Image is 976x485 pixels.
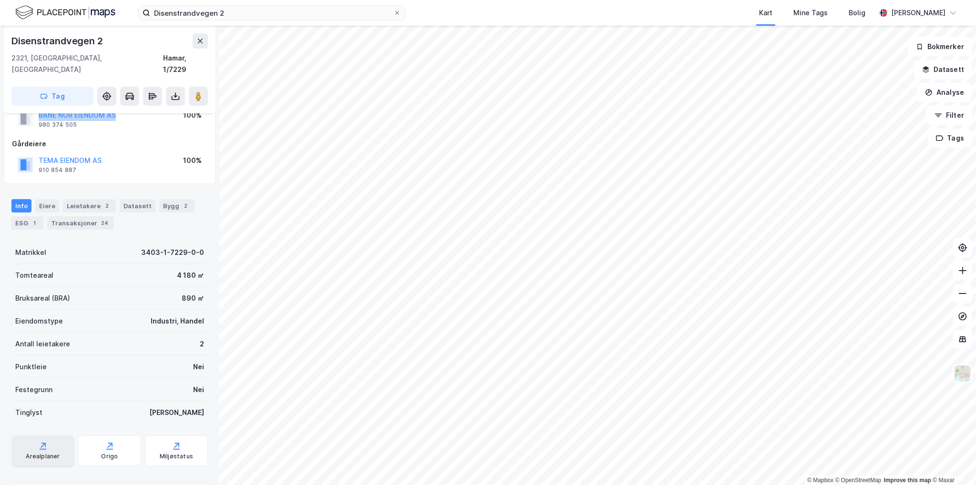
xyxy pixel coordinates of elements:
div: 100% [183,155,202,166]
div: 24 [99,218,110,228]
a: Mapbox [807,477,833,484]
div: Info [11,199,31,212]
div: Eiere [35,199,59,212]
div: 2 [200,338,204,350]
a: Improve this map [884,477,931,484]
img: Z [954,364,972,383]
div: Leietakere [63,199,116,212]
div: Bruksareal (BRA) [15,293,70,304]
div: Gårdeiere [12,138,207,150]
div: Antall leietakere [15,338,70,350]
div: Bolig [849,7,865,19]
div: Industri, Handel [151,315,204,327]
button: Tag [11,87,93,106]
div: Hamar, 1/7229 [163,52,208,75]
div: Punktleie [15,361,47,373]
div: 1 [30,218,40,228]
button: Datasett [914,60,972,79]
div: 890 ㎡ [182,293,204,304]
iframe: Chat Widget [928,439,976,485]
div: Nei [193,361,204,373]
div: [PERSON_NAME] [149,407,204,418]
div: Datasett [120,199,155,212]
img: logo.f888ab2527a4732fd821a326f86c7f29.svg [15,4,115,21]
div: Matrikkel [15,247,46,258]
input: Søk på adresse, matrikkel, gårdeiere, leietakere eller personer [150,6,393,20]
div: Disenstrandvegen 2 [11,33,104,49]
div: Tinglyst [15,407,42,418]
div: Tomteareal [15,270,53,281]
div: Miljøstatus [160,453,193,460]
div: 980 374 505 [39,121,77,129]
div: 2 [103,201,112,211]
button: Analyse [917,83,972,102]
div: Nei [193,384,204,395]
button: Filter [926,106,972,125]
div: 2 [181,201,191,211]
div: 100% [183,110,202,121]
a: OpenStreetMap [835,477,882,484]
div: Eiendomstype [15,315,63,327]
button: Tags [928,129,972,148]
div: 910 854 887 [39,166,76,174]
div: ESG [11,216,43,230]
div: Mine Tags [793,7,828,19]
div: Transaksjoner [47,216,114,230]
div: Origo [102,453,118,460]
div: Kart [759,7,772,19]
div: 2321, [GEOGRAPHIC_DATA], [GEOGRAPHIC_DATA] [11,52,163,75]
div: Bygg [159,199,195,212]
button: Bokmerker [908,37,972,56]
div: Arealplaner [26,453,60,460]
div: 4 180 ㎡ [177,270,204,281]
div: 3403-1-7229-0-0 [141,247,204,258]
div: [PERSON_NAME] [891,7,945,19]
div: Festegrunn [15,384,52,395]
